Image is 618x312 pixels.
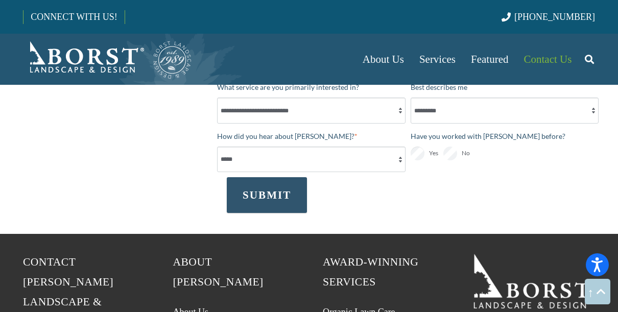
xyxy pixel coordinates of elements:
[443,147,457,160] input: No
[23,5,124,29] a: CONNECT WITH US!
[429,147,438,159] span: Yes
[473,252,596,308] a: 19BorstLandscape_Logo_W
[462,147,470,159] span: No
[323,256,418,288] span: Award-Winning Services
[411,147,424,160] input: Yes
[173,256,264,288] span: About [PERSON_NAME]
[363,53,404,65] span: About Us
[411,83,467,91] span: Best describes me
[217,147,406,172] select: How did you hear about [PERSON_NAME]?*
[217,83,359,91] span: What service are you primarily interested in?
[579,46,600,72] a: Search
[502,12,595,22] a: [PHONE_NUMBER]
[585,279,610,304] a: Back to top
[514,12,595,22] span: [PHONE_NUMBER]
[23,39,193,80] a: Borst-Logo
[411,98,599,123] select: Best describes me
[524,53,572,65] span: Contact Us
[471,53,508,65] span: Featured
[217,98,406,123] select: What service are you primarily interested in?
[419,53,456,65] span: Services
[463,34,516,85] a: Featured
[412,34,463,85] a: Services
[227,177,307,213] button: SUBMIT
[411,132,565,140] span: Have you worked with [PERSON_NAME] before?
[355,34,412,85] a: About Us
[217,132,354,140] span: How did you hear about [PERSON_NAME]?
[516,34,580,85] a: Contact Us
